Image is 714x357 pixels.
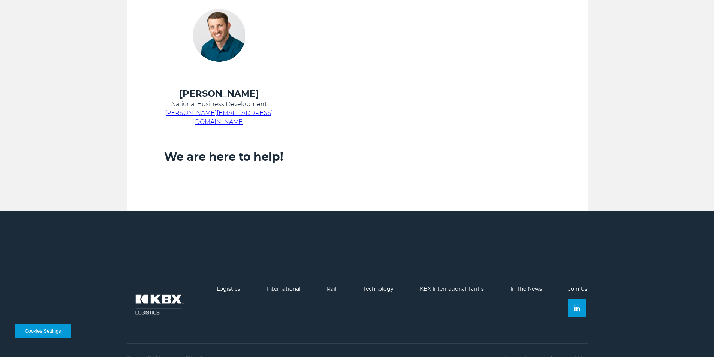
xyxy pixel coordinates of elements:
[568,285,587,292] a: Join Us
[420,285,484,292] a: KBX International Tariffs
[15,324,71,338] button: Cookies Settings
[327,285,337,292] a: Rail
[363,285,394,292] a: Technology
[510,285,542,292] a: In The News
[127,286,190,323] img: kbx logo
[217,285,240,292] a: Logistics
[267,285,301,292] a: International
[164,88,274,100] h4: [PERSON_NAME]
[164,150,550,164] h3: We are here to help!
[574,305,580,311] img: Linkedin
[164,100,274,109] p: National Business Development
[165,109,273,125] a: [PERSON_NAME][EMAIL_ADDRESS][DOMAIN_NAME]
